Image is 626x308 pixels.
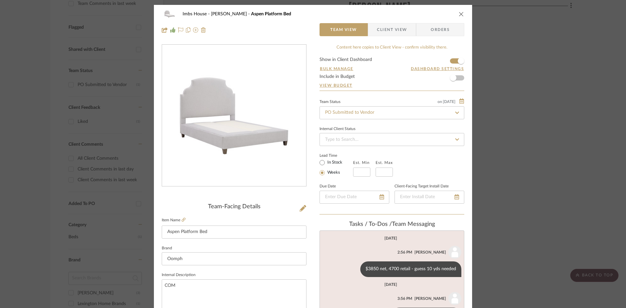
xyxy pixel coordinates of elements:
[320,133,464,146] input: Type to Search…
[183,12,211,16] span: Imbs House
[251,12,291,16] span: Aspen Platform Bed
[320,66,354,72] button: Bulk Manage
[353,160,370,165] label: Est. Min
[162,217,186,223] label: Item Name
[162,247,172,250] label: Brand
[162,7,177,21] img: 39c0132a-47dd-4df1-a308-dec685d17208_48x40.jpg
[320,44,464,51] div: Content here copies to Client View - confirm visibility there.
[163,45,305,186] img: 39c0132a-47dd-4df1-a308-dec685d17208_436x436.jpg
[448,292,461,305] img: user_avatar.png
[330,23,357,36] span: Team View
[458,11,464,17] button: close
[349,221,392,227] span: Tasks / To-Dos /
[320,83,464,88] a: View Budget
[320,100,340,104] div: Team Status
[320,191,389,204] input: Enter Due Date
[162,226,306,239] input: Enter Item Name
[320,158,353,177] mat-radio-group: Select item type
[442,99,456,104] span: [DATE]
[397,249,412,255] div: 2:56 PM
[211,12,251,16] span: [PERSON_NAME]
[376,160,393,165] label: Est. Max
[162,203,306,211] div: Team-Facing Details
[320,221,464,228] div: team Messaging
[326,170,340,176] label: Weeks
[384,236,397,241] div: [DATE]
[201,27,206,33] img: Remove from project
[448,246,461,259] img: user_avatar.png
[320,153,353,158] label: Lead Time
[320,185,336,188] label: Due Date
[360,261,461,277] div: $3850 net, 4700 retail - guess 10 yds needed
[395,185,449,188] label: Client-Facing Target Install Date
[438,100,442,104] span: on
[397,296,412,301] div: 3:56 PM
[162,273,196,277] label: Internal Description
[410,66,464,72] button: Dashboard Settings
[162,252,306,265] input: Enter Brand
[320,127,355,131] div: Internal Client Status
[326,160,342,166] label: In Stock
[384,282,397,287] div: [DATE]
[424,23,457,36] span: Orders
[377,23,407,36] span: Client View
[414,296,446,301] div: [PERSON_NAME]
[320,106,464,119] input: Type to Search…
[414,249,446,255] div: [PERSON_NAME]
[395,191,464,204] input: Enter Install Date
[162,45,306,186] div: 0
